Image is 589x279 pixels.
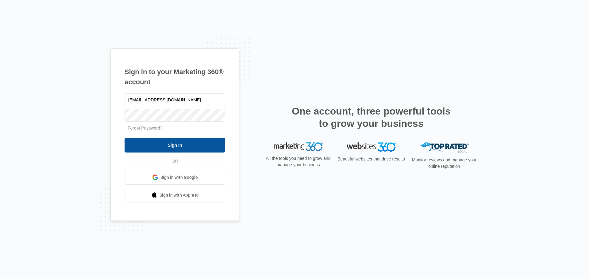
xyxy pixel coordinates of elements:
a: Forgot Password? [128,126,163,130]
h1: Sign in to your Marketing 360® account [125,67,225,87]
h2: One account, three powerful tools to grow your business [290,105,452,130]
span: Sign in with Apple Id [160,192,199,198]
p: All the tools you need to grow and manage your business [264,155,333,168]
a: Sign in with Apple Id [125,188,225,202]
span: Sign in with Google [160,174,198,181]
input: Sign In [125,138,225,153]
img: Websites 360 [347,142,396,151]
img: Top Rated Local [420,142,469,153]
p: Monitor reviews and manage your online reputation [410,157,479,170]
img: Marketing 360 [274,142,323,151]
p: Beautiful websites that drive results [337,156,406,162]
span: OR [167,158,183,164]
input: Email [125,93,225,106]
a: Sign in with Google [125,170,225,185]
